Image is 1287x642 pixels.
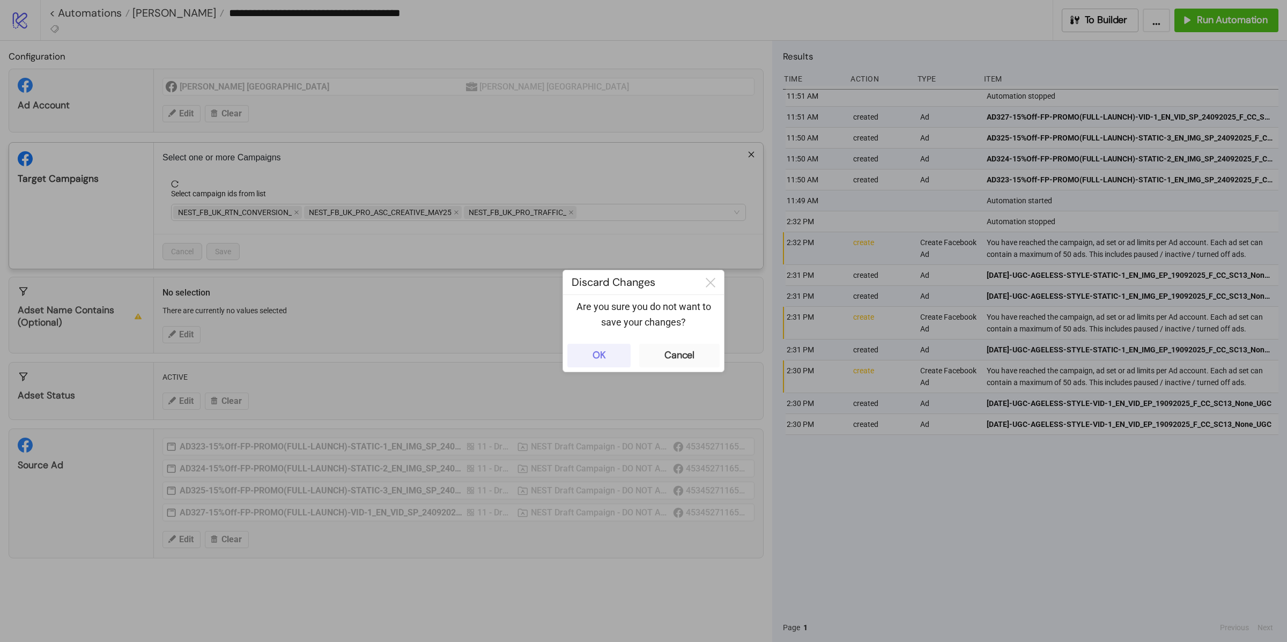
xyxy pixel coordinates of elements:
p: Are you sure you do not want to save your changes? [572,299,715,330]
button: OK [567,344,631,367]
div: Cancel [664,349,694,361]
div: Discard Changes [563,270,697,294]
button: Cancel [639,344,720,367]
div: OK [593,349,606,361]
